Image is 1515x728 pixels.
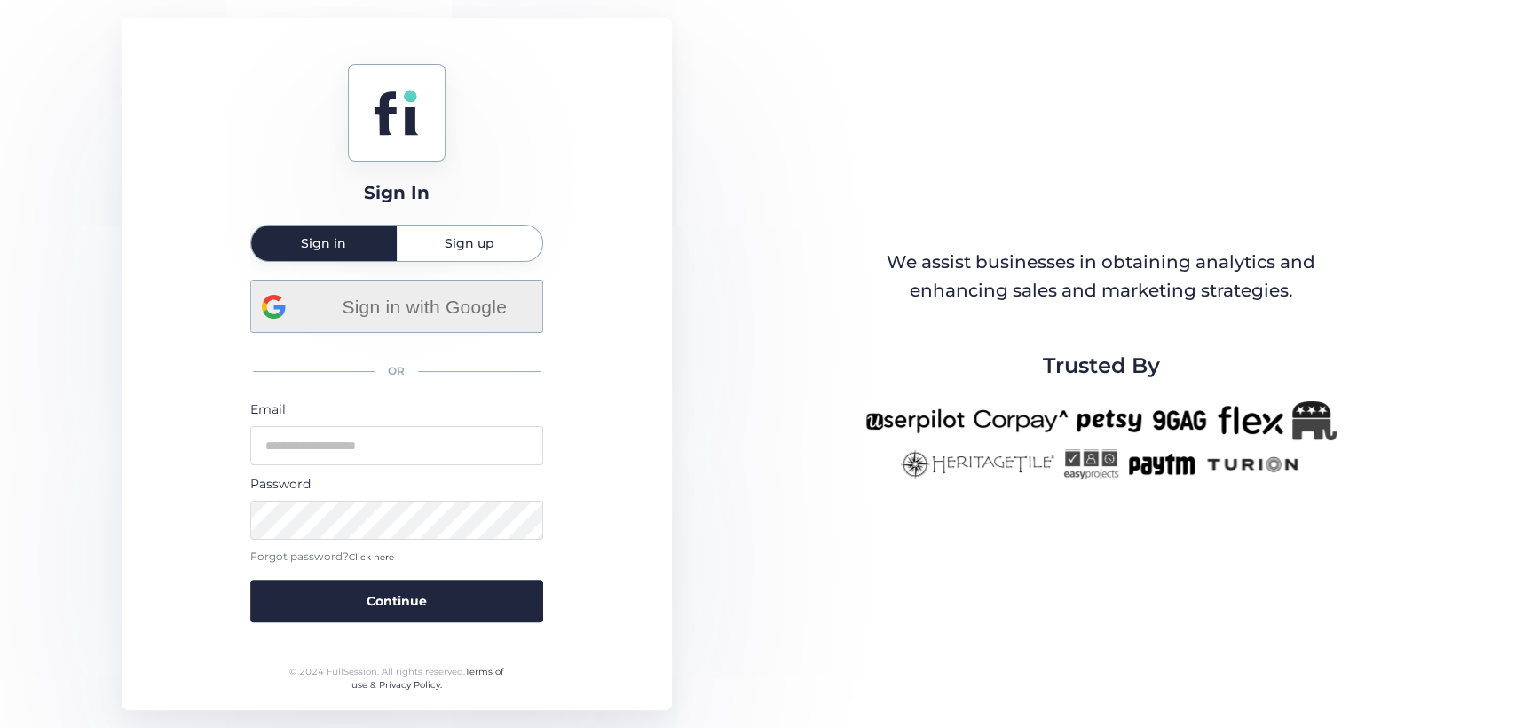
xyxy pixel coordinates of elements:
img: Republicanlogo-bw.png [1292,401,1337,440]
div: Email [250,400,543,419]
div: © 2024 FullSession. All rights reserved. [281,665,511,692]
img: paytm-new.png [1127,449,1195,479]
img: petsy-new.png [1077,401,1141,440]
img: 9gag-new.png [1150,401,1209,440]
span: Sign in [301,237,346,249]
span: Sign up [445,237,494,249]
img: easyprojects-new.png [1063,449,1118,479]
span: Continue [367,591,427,611]
span: Sign in with Google [318,292,532,321]
img: heritagetile-new.png [900,449,1054,479]
span: Click here [349,551,394,563]
img: corpay-new.png [974,401,1068,440]
img: flex-new.png [1218,401,1283,440]
div: OR [250,352,543,391]
img: turion-new.png [1204,449,1301,479]
span: Trusted By [1042,349,1159,383]
div: Password [250,474,543,494]
div: Sign In [364,179,430,207]
button: Continue [250,580,543,622]
img: userpilot-new.png [865,401,965,440]
div: Forgot password? [250,549,543,566]
div: We assist businesses in obtaining analytics and enhancing sales and marketing strategies. [866,249,1335,305]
